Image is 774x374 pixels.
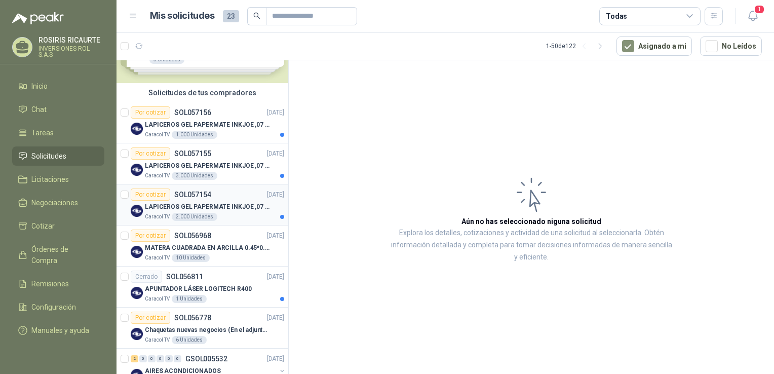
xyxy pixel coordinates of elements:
[546,38,608,54] div: 1 - 50 de 122
[12,170,104,189] a: Licitaciones
[12,123,104,142] a: Tareas
[145,295,170,303] p: Caracol TV
[12,77,104,96] a: Inicio
[31,81,48,92] span: Inicio
[31,325,89,336] span: Manuales y ayuda
[31,220,55,232] span: Cotizar
[31,302,76,313] span: Configuración
[267,108,284,118] p: [DATE]
[744,7,762,25] button: 1
[117,143,288,184] a: Por cotizarSOL057155[DATE] Company LogoLAPICEROS GEL PAPERMATE INKJOE ,07 1 LOGO 1 TINTACaracol T...
[31,174,69,185] span: Licitaciones
[267,149,284,159] p: [DATE]
[606,11,627,22] div: Todas
[131,355,138,362] div: 2
[131,287,143,299] img: Company Logo
[131,106,170,119] div: Por cotizar
[174,355,181,362] div: 0
[157,355,164,362] div: 0
[117,83,288,102] div: Solicitudes de tus compradores
[12,193,104,212] a: Negociaciones
[267,313,284,323] p: [DATE]
[616,36,692,56] button: Asignado a mi
[145,131,170,139] p: Caracol TV
[31,151,66,162] span: Solicitudes
[174,191,211,198] p: SOL057154
[165,355,173,362] div: 0
[117,226,288,267] a: Por cotizarSOL056968[DATE] Company LogoMATERA CUADRADA EN ARCILLA 0.45*0.45*0.40Caracol TV10 Unid...
[174,109,211,116] p: SOL057156
[117,308,288,349] a: Por cotizarSOL056778[DATE] Company LogoChaquetas nuevas negocios (En el adjunto mas informacion)C...
[145,243,271,253] p: MATERA CUADRADA EN ARCILLA 0.45*0.45*0.40
[148,355,156,362] div: 0
[150,9,215,23] h1: Mis solicitudes
[31,278,69,289] span: Remisiones
[12,146,104,166] a: Solicitudes
[12,216,104,236] a: Cotizar
[145,161,271,171] p: LAPICEROS GEL PAPERMATE INKJOE ,07 1 LOGO 1 TINTA
[700,36,762,56] button: No Leídos
[12,274,104,293] a: Remisiones
[131,147,170,160] div: Por cotizar
[166,273,203,280] p: SOL056811
[131,189,170,201] div: Por cotizar
[754,5,765,14] span: 1
[31,127,54,138] span: Tareas
[131,164,143,176] img: Company Logo
[172,254,210,262] div: 10 Unidades
[172,336,207,344] div: 6 Unidades
[172,172,217,180] div: 3.000 Unidades
[145,325,271,335] p: Chaquetas nuevas negocios (En el adjunto mas informacion)
[31,104,47,115] span: Chat
[31,197,78,208] span: Negociaciones
[390,227,673,264] p: Explora los detalles, cotizaciones y actividad de una solicitud al seleccionarla. Obtén informaci...
[12,100,104,119] a: Chat
[253,12,260,19] span: search
[139,355,147,362] div: 0
[117,102,288,143] a: Por cotizarSOL057156[DATE] Company LogoLAPICEROS GEL PAPERMATE INKJOE ,07 1 LOGO 1 TINTACaracol T...
[12,321,104,340] a: Manuales y ayuda
[117,184,288,226] a: Por cotizarSOL057154[DATE] Company LogoLAPICEROS GEL PAPERMATE INKJOE ,07 1 LOGO 1 TINTACaracol T...
[145,213,170,221] p: Caracol TV
[267,231,284,241] p: [DATE]
[145,284,252,294] p: APUNTADOR LÁSER LOGITECH R400
[131,246,143,258] img: Company Logo
[131,230,170,242] div: Por cotizar
[223,10,239,22] span: 23
[38,36,104,44] p: ROSIRIS RICAURTE
[12,12,64,24] img: Logo peakr
[38,46,104,58] p: INVERSIONES ROL S.A.S
[172,213,217,221] div: 2.000 Unidades
[31,244,95,266] span: Órdenes de Compra
[174,150,211,157] p: SOL057155
[267,354,284,364] p: [DATE]
[267,272,284,282] p: [DATE]
[172,295,207,303] div: 1 Unidades
[172,131,217,139] div: 1.000 Unidades
[267,190,284,200] p: [DATE]
[145,120,271,130] p: LAPICEROS GEL PAPERMATE INKJOE ,07 1 LOGO 1 TINTA
[12,240,104,270] a: Órdenes de Compra
[145,254,170,262] p: Caracol TV
[174,314,211,321] p: SOL056778
[131,312,170,324] div: Por cotizar
[12,297,104,317] a: Configuración
[131,328,143,340] img: Company Logo
[131,205,143,217] img: Company Logo
[174,232,211,239] p: SOL056968
[131,271,162,283] div: Cerrado
[145,202,271,212] p: LAPICEROS GEL PAPERMATE INKJOE ,07 1 LOGO 1 TINTA
[117,267,288,308] a: CerradoSOL056811[DATE] Company LogoAPUNTADOR LÁSER LOGITECH R400Caracol TV1 Unidades
[131,123,143,135] img: Company Logo
[185,355,227,362] p: GSOL005532
[145,336,170,344] p: Caracol TV
[145,172,170,180] p: Caracol TV
[461,216,601,227] h3: Aún no has seleccionado niguna solicitud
